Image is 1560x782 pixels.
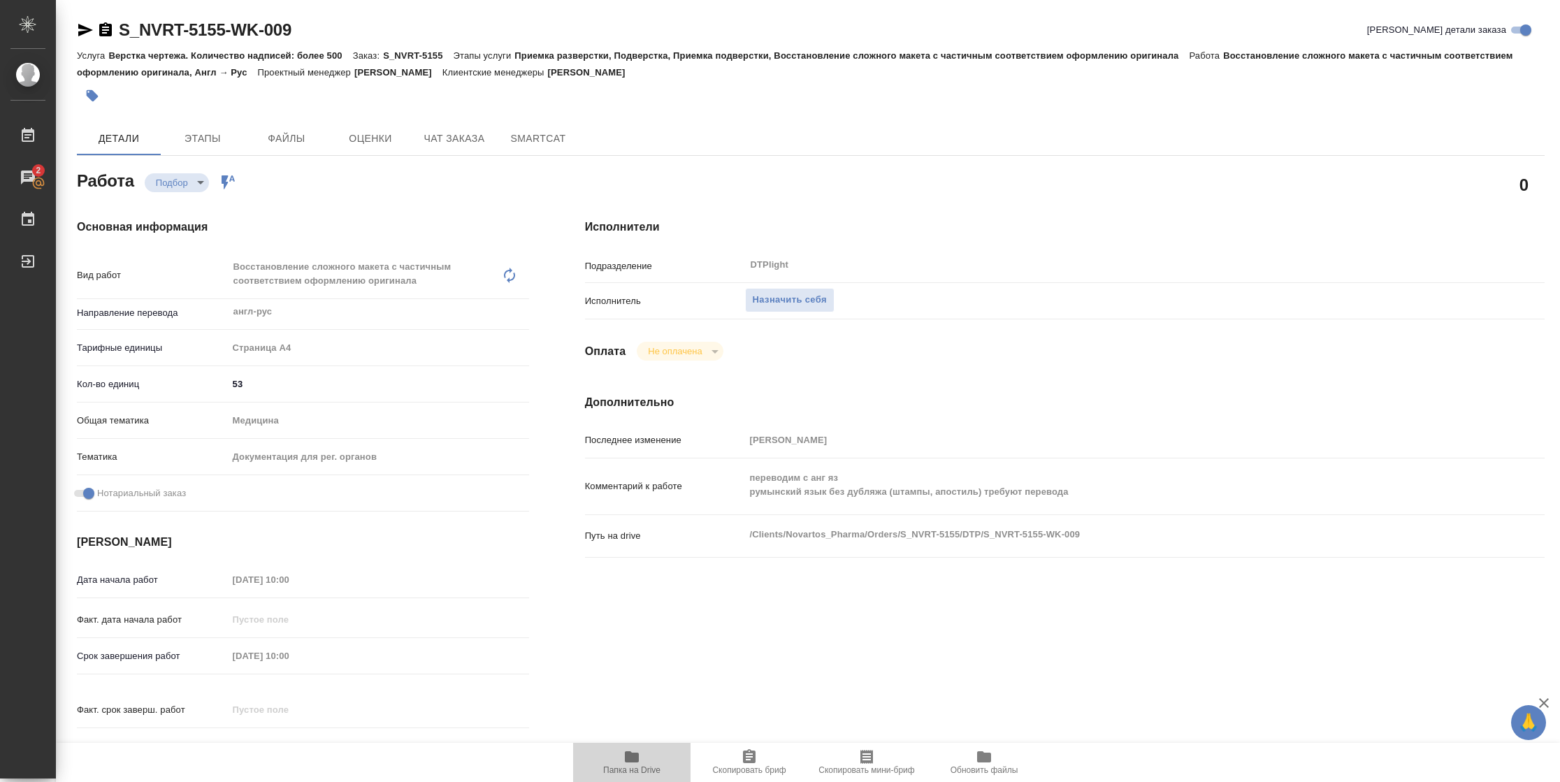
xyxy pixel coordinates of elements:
[383,50,453,61] p: S_NVRT-5155
[169,130,236,147] span: Этапы
[585,259,745,273] p: Подразделение
[585,479,745,493] p: Комментарий к работе
[77,167,134,192] h2: Работа
[753,292,827,308] span: Назначить себя
[745,466,1465,504] textarea: переводим с анг яз румынский язык без дубляжа (штампы, апостиль) требуют перевода
[1517,708,1540,737] span: 🙏
[585,394,1545,411] h4: Дополнительно
[354,67,442,78] p: [PERSON_NAME]
[152,177,192,189] button: Подбор
[644,345,706,357] button: Не оплачена
[442,67,548,78] p: Клиентские менеджеры
[745,288,835,312] button: Назначить себя
[228,336,529,360] div: Страница А4
[77,306,228,320] p: Направление перевода
[253,130,320,147] span: Файлы
[77,739,228,753] p: Срок завершения услуги
[745,523,1465,546] textarea: /Clients/Novartos_Pharma/Orders/S_NVRT-5155/DTP/S_NVRT-5155-WK-009
[505,130,572,147] span: SmartCat
[77,341,228,355] p: Тарифные единицы
[145,173,209,192] div: Подбор
[77,450,228,464] p: Тематика
[808,743,925,782] button: Скопировать мини-бриф
[603,765,660,775] span: Папка на Drive
[77,613,228,627] p: Факт. дата начала работ
[228,736,350,756] input: ✎ Введи что-нибудь
[712,765,786,775] span: Скопировать бриф
[585,433,745,447] p: Последнее изменение
[77,377,228,391] p: Кол-во единиц
[454,50,515,61] p: Этапы услуги
[925,743,1043,782] button: Обновить файлы
[548,67,636,78] p: [PERSON_NAME]
[108,50,352,61] p: Верстка чертежа. Количество надписей: более 500
[85,130,152,147] span: Детали
[77,219,529,236] h4: Основная информация
[77,22,94,38] button: Скопировать ссылку для ЯМессенджера
[97,22,114,38] button: Скопировать ссылку
[119,20,291,39] a: S_NVRT-5155-WK-009
[818,765,914,775] span: Скопировать мини-бриф
[637,342,723,361] div: Подбор
[77,80,108,111] button: Добавить тэг
[585,343,626,360] h4: Оплата
[951,765,1018,775] span: Обновить файлы
[3,160,52,195] a: 2
[228,374,529,394] input: ✎ Введи что-нибудь
[1511,705,1546,740] button: 🙏
[691,743,808,782] button: Скопировать бриф
[228,646,350,666] input: Пустое поле
[228,700,350,720] input: Пустое поле
[228,409,529,433] div: Медицина
[1367,23,1506,37] span: [PERSON_NAME] детали заказа
[585,219,1545,236] h4: Исполнители
[77,414,228,428] p: Общая тематика
[228,570,350,590] input: Пустое поле
[1519,173,1529,196] h2: 0
[77,534,529,551] h4: [PERSON_NAME]
[97,486,186,500] span: Нотариальный заказ
[585,529,745,543] p: Путь на drive
[337,130,404,147] span: Оценки
[228,609,350,630] input: Пустое поле
[353,50,383,61] p: Заказ:
[585,294,745,308] p: Исполнитель
[77,649,228,663] p: Срок завершения работ
[228,445,529,469] div: Документация для рег. органов
[573,743,691,782] button: Папка на Drive
[77,703,228,717] p: Факт. срок заверш. работ
[27,164,49,178] span: 2
[514,50,1189,61] p: Приемка разверстки, Подверстка, Приемка подверстки, Восстановление сложного макета с частичным со...
[421,130,488,147] span: Чат заказа
[258,67,354,78] p: Проектный менеджер
[1189,50,1223,61] p: Работа
[77,573,228,587] p: Дата начала работ
[77,268,228,282] p: Вид работ
[77,50,108,61] p: Услуга
[745,430,1465,450] input: Пустое поле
